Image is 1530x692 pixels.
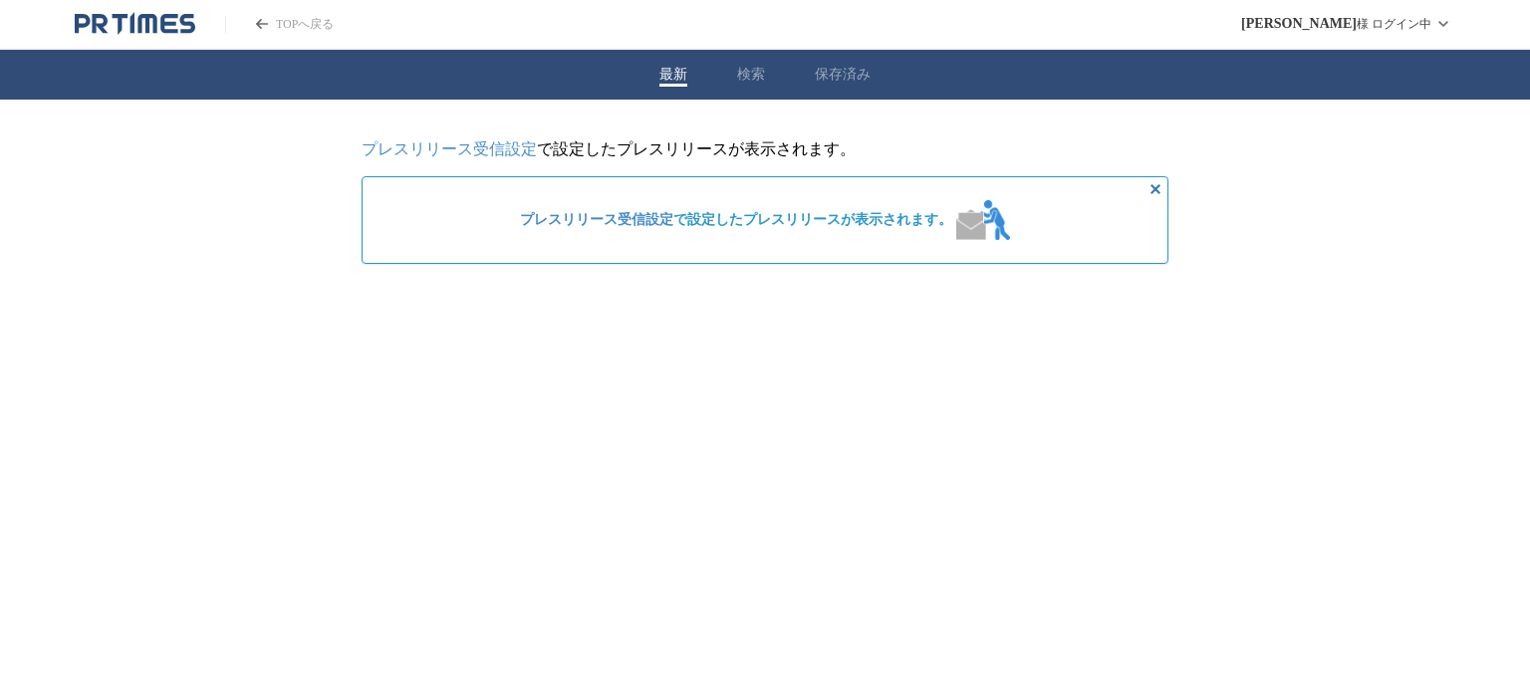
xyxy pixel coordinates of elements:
span: [PERSON_NAME] [1241,16,1357,32]
a: PR TIMESのトップページはこちら [75,12,195,36]
span: で設定したプレスリリースが表示されます。 [520,211,952,229]
button: 保存済み [815,66,871,84]
a: プレスリリース受信設定 [362,140,537,157]
button: 検索 [737,66,765,84]
p: で設定したプレスリリースが表示されます。 [362,139,1168,160]
a: PR TIMESのトップページはこちら [225,16,334,33]
button: 非表示にする [1144,177,1167,201]
button: 最新 [659,66,687,84]
a: プレスリリース受信設定 [520,212,673,227]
